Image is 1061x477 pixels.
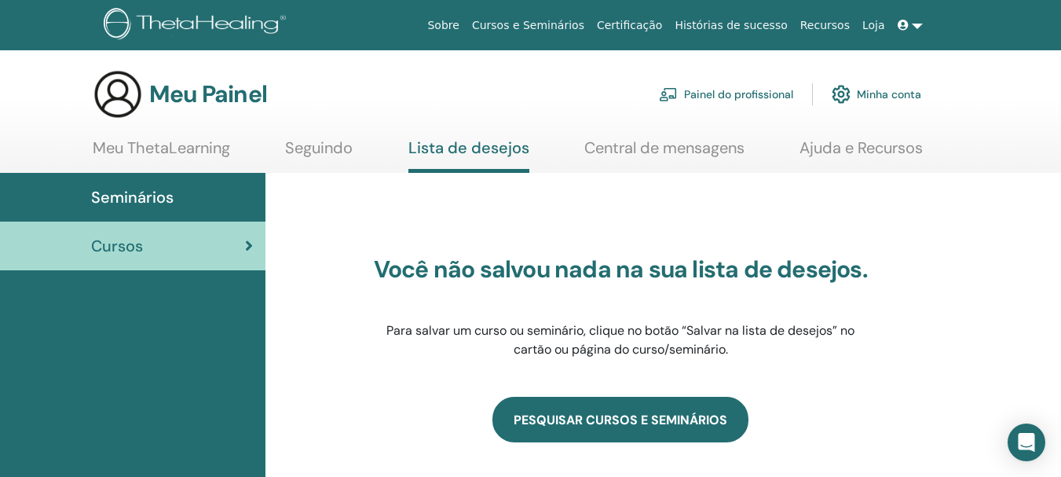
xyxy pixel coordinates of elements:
[149,79,267,109] font: Meu Painel
[408,138,529,173] a: Lista de desejos
[800,19,850,31] font: Recursos
[91,236,143,256] font: Cursos
[832,81,851,108] img: cog.svg
[857,88,921,102] font: Minha conta
[466,11,591,40] a: Cursos e Seminários
[472,19,584,31] font: Cursos e Seminários
[659,77,793,112] a: Painel do profissional
[856,11,891,40] a: Loja
[285,138,353,158] font: Seguindo
[659,87,678,101] img: chalkboard-teacher.svg
[374,254,868,284] font: Você não salvou nada na sua lista de desejos.
[408,138,529,158] font: Lista de desejos
[91,187,174,207] font: Seminários
[794,11,856,40] a: Recursos
[421,11,465,40] a: Sobre
[597,19,662,31] font: Certificação
[584,138,745,158] font: Central de mensagens
[684,88,793,102] font: Painel do profissional
[799,138,923,158] font: Ajuda e Recursos
[862,19,885,31] font: Loja
[93,138,230,158] font: Meu ThetaLearning
[427,19,459,31] font: Sobre
[584,138,745,169] a: Central de mensagens
[285,138,353,169] a: Seguindo
[386,322,854,358] font: Para salvar um curso ou seminário, clique no botão “Salvar na lista de desejos” no cartão ou pági...
[591,11,668,40] a: Certificação
[93,138,230,169] a: Meu ThetaLearning
[675,19,787,31] font: Histórias de sucesso
[799,138,923,169] a: Ajuda e Recursos
[104,8,291,43] img: logo.png
[1008,424,1045,461] div: Open Intercom Messenger
[668,11,793,40] a: Histórias de sucesso
[492,397,748,442] a: PESQUISAR CURSOS E SEMINÁRIOS
[832,77,921,112] a: Minha conta
[93,69,143,119] img: generic-user-icon.jpg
